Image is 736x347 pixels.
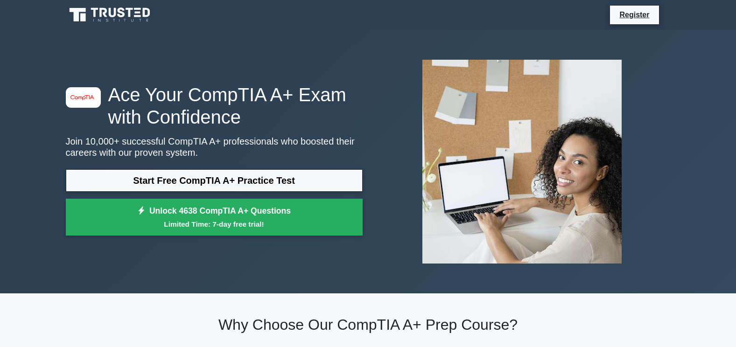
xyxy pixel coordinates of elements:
[614,9,655,21] a: Register
[66,83,363,128] h1: Ace Your CompTIA A+ Exam with Confidence
[77,219,351,229] small: Limited Time: 7-day free trial!
[66,169,363,192] a: Start Free CompTIA A+ Practice Test
[66,199,363,236] a: Unlock 4638 CompTIA A+ QuestionsLimited Time: 7-day free trial!
[66,136,363,158] p: Join 10,000+ successful CompTIA A+ professionals who boosted their careers with our proven system.
[66,316,671,333] h2: Why Choose Our CompTIA A+ Prep Course?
